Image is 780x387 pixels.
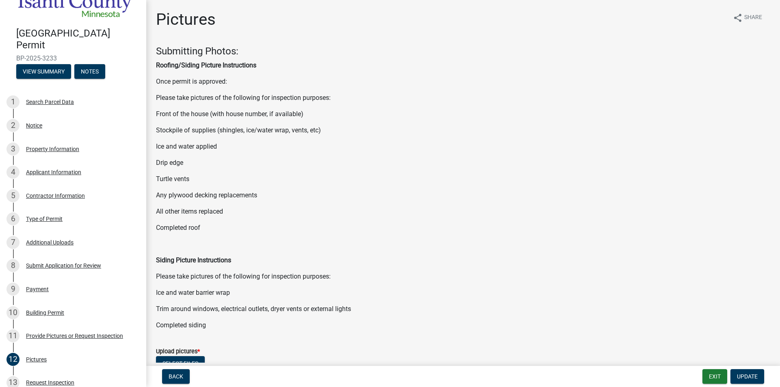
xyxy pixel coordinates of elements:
[162,369,190,384] button: Back
[26,99,74,105] div: Search Parcel Data
[26,310,64,316] div: Building Permit
[6,353,19,366] div: 12
[156,142,770,151] p: Ice and water applied
[26,146,79,152] div: Property Information
[26,123,42,128] div: Notice
[26,286,49,292] div: Payment
[156,272,770,281] p: Please take pictures of the following for inspection purposes:
[16,54,130,62] span: BP-2025-3233
[26,263,101,268] div: Submit Application for Review
[156,125,770,135] p: Stockpile of supplies (shingles, ice/water wrap, vents, etc)
[26,240,74,245] div: Additional Uploads
[6,95,19,108] div: 1
[6,306,19,319] div: 10
[156,93,770,103] p: Please take pictures of the following for inspection purposes:
[156,45,770,57] h4: Submitting Photos:
[702,369,727,384] button: Exit
[6,212,19,225] div: 6
[16,69,71,75] wm-modal-confirm: Summary
[6,166,19,179] div: 4
[6,283,19,296] div: 9
[6,189,19,202] div: 5
[156,256,231,264] strong: Siding Picture Instructions
[733,13,743,23] i: share
[156,190,770,200] p: Any plywood decking replacements
[156,207,770,216] p: All other items replaced
[6,119,19,132] div: 2
[74,64,105,79] button: Notes
[730,369,764,384] button: Update
[156,109,770,119] p: Front of the house (with house number, if available)
[16,64,71,79] button: View Summary
[156,174,770,184] p: Turtle vents
[26,380,74,385] div: Request Inspection
[156,356,205,371] button: Select files
[744,13,762,23] span: Share
[6,329,19,342] div: 11
[156,223,770,233] p: Completed roof
[156,349,200,355] label: Upload pictures
[156,320,770,330] p: Completed siding
[6,259,19,272] div: 8
[156,77,770,86] p: Once permit is approved:
[26,333,123,339] div: Provide Pictures or Request Inspection
[16,28,140,51] h4: [GEOGRAPHIC_DATA] Permit
[737,373,758,380] span: Update
[26,169,81,175] div: Applicant Information
[156,304,770,314] p: Trim around windows, electrical outlets, dryer vents or external lights
[26,357,47,362] div: Pictures
[156,10,216,29] h1: Pictures
[26,216,63,222] div: Type of Permit
[74,69,105,75] wm-modal-confirm: Notes
[6,143,19,156] div: 3
[156,158,770,168] p: Drip edge
[26,193,85,199] div: Contractor Information
[726,10,769,26] button: shareShare
[156,288,770,298] p: Ice and water barrier wrap
[156,61,256,69] strong: Roofing/Siding Picture Instructions
[169,373,183,380] span: Back
[6,236,19,249] div: 7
